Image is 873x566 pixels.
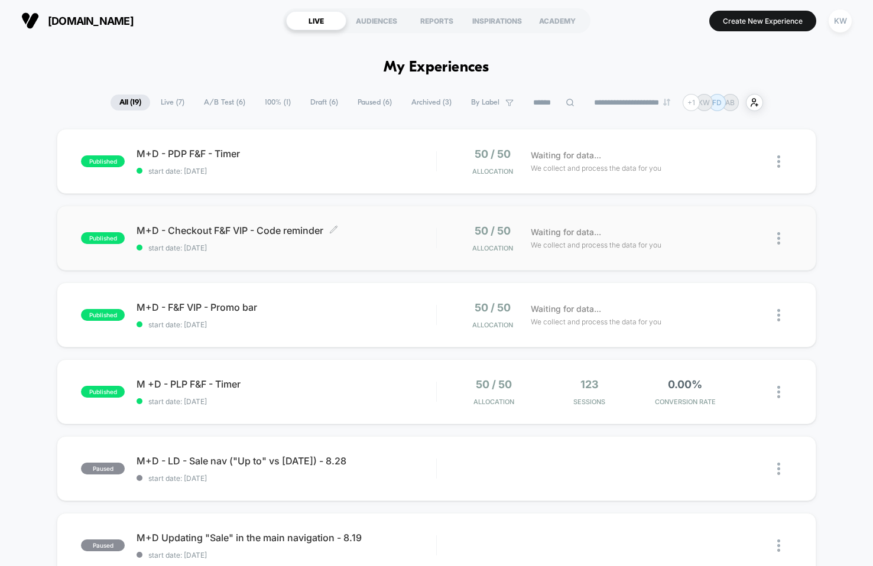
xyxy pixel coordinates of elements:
[81,386,125,398] span: published
[137,397,436,406] span: start date: [DATE]
[531,302,601,315] span: Waiting for data...
[111,95,150,110] span: All ( 19 )
[473,398,514,406] span: Allocation
[286,11,346,30] div: LIVE
[137,167,436,175] span: start date: [DATE]
[407,11,467,30] div: REPORTS
[137,148,436,160] span: M+D - PDP F&F - Timer
[709,11,816,31] button: Create New Experience
[531,149,601,162] span: Waiting for data...
[137,225,436,236] span: M+D - Checkout F&F VIP - Code reminder
[81,232,125,244] span: published
[21,12,39,30] img: Visually logo
[137,551,436,560] span: start date: [DATE]
[475,301,511,314] span: 50 / 50
[777,386,780,398] img: close
[137,320,436,329] span: start date: [DATE]
[137,301,436,313] span: M+D - F&F VIP - Promo bar
[472,321,513,329] span: Allocation
[472,244,513,252] span: Allocation
[256,95,300,110] span: 100% ( 1 )
[668,378,702,391] span: 0.00%
[81,309,125,321] span: published
[527,11,588,30] div: ACADEMY
[698,98,710,107] p: KW
[349,95,401,110] span: Paused ( 6 )
[683,94,700,111] div: + 1
[472,167,513,175] span: Allocation
[544,398,634,406] span: Sessions
[467,11,527,30] div: INSPIRATIONS
[301,95,347,110] span: Draft ( 6 )
[137,532,436,544] span: M+D Updating "Sale" in the main navigation - 8.19
[81,539,125,551] span: paused
[137,378,436,390] span: M +D - PLP F&F - Timer
[777,463,780,475] img: close
[777,232,780,245] img: close
[81,463,125,474] span: paused
[825,9,855,33] button: KW
[476,378,512,391] span: 50 / 50
[18,11,137,30] button: [DOMAIN_NAME]
[531,162,661,174] span: We collect and process the data for you
[48,15,134,27] span: [DOMAIN_NAME]
[137,243,436,252] span: start date: [DATE]
[777,155,780,168] img: close
[777,539,780,552] img: close
[384,59,489,76] h1: My Experiences
[403,95,460,110] span: Archived ( 3 )
[475,148,511,160] span: 50 / 50
[471,98,499,107] span: By Label
[531,226,601,239] span: Waiting for data...
[531,239,661,251] span: We collect and process the data for you
[712,98,722,107] p: FD
[725,98,735,107] p: AB
[663,99,670,106] img: end
[475,225,511,237] span: 50 / 50
[640,398,730,406] span: CONVERSION RATE
[137,474,436,483] span: start date: [DATE]
[777,309,780,321] img: close
[580,378,599,391] span: 123
[195,95,254,110] span: A/B Test ( 6 )
[531,316,661,327] span: We collect and process the data for you
[152,95,193,110] span: Live ( 7 )
[137,455,436,467] span: M+D - LD - Sale nav ("Up to" vs [DATE]) - 8.28
[346,11,407,30] div: AUDIENCES
[81,155,125,167] span: published
[829,9,852,32] div: KW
